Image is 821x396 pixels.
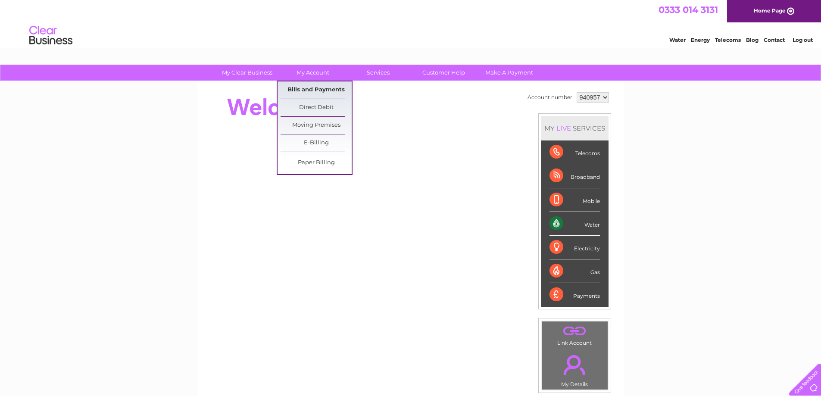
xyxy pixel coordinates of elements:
[669,37,686,43] a: Water
[746,37,759,43] a: Blog
[691,37,710,43] a: Energy
[544,324,606,339] a: .
[281,134,352,152] a: E-Billing
[541,321,608,348] td: Link Account
[281,99,352,116] a: Direct Debit
[659,4,718,15] a: 0333 014 3131
[555,124,573,132] div: LIVE
[541,116,609,140] div: MY SERVICES
[549,236,600,259] div: Electricity
[715,37,741,43] a: Telecoms
[549,164,600,188] div: Broadband
[277,65,348,81] a: My Account
[541,348,608,390] td: My Details
[408,65,479,81] a: Customer Help
[549,140,600,164] div: Telecoms
[212,65,283,81] a: My Clear Business
[281,117,352,134] a: Moving Premises
[549,259,600,283] div: Gas
[549,212,600,236] div: Water
[549,283,600,306] div: Payments
[281,154,352,171] a: Paper Billing
[474,65,545,81] a: Make A Payment
[764,37,785,43] a: Contact
[207,5,615,42] div: Clear Business is a trading name of Verastar Limited (registered in [GEOGRAPHIC_DATA] No. 3667643...
[281,81,352,99] a: Bills and Payments
[29,22,73,49] img: logo.png
[544,350,606,380] a: .
[549,188,600,212] div: Mobile
[793,37,813,43] a: Log out
[525,90,574,105] td: Account number
[343,65,414,81] a: Services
